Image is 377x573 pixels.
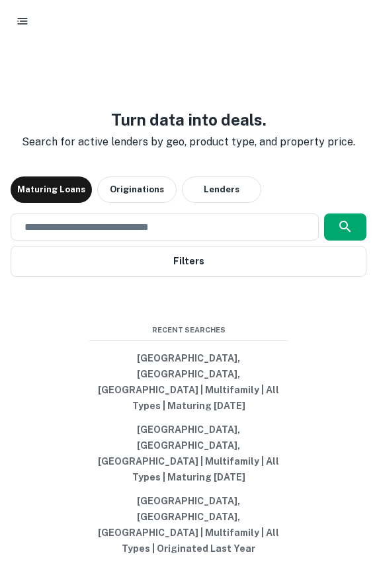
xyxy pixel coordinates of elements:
h3: Turn data into deals. [11,108,366,132]
span: Recent Searches [89,325,288,336]
p: Search for active lenders by geo, product type, and property price. [11,134,366,150]
button: Lenders [182,176,261,203]
button: Maturing Loans [11,176,92,203]
button: Filters [11,246,366,277]
button: Originations [97,176,177,203]
button: [GEOGRAPHIC_DATA], [GEOGRAPHIC_DATA], [GEOGRAPHIC_DATA] | Multifamily | All Types | Originated La... [89,489,288,560]
button: [GEOGRAPHIC_DATA], [GEOGRAPHIC_DATA], [GEOGRAPHIC_DATA] | Multifamily | All Types | Maturing [DATE] [89,346,288,418]
button: [GEOGRAPHIC_DATA], [GEOGRAPHIC_DATA], [GEOGRAPHIC_DATA] | Multifamily | All Types | Maturing [DATE] [89,418,288,489]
